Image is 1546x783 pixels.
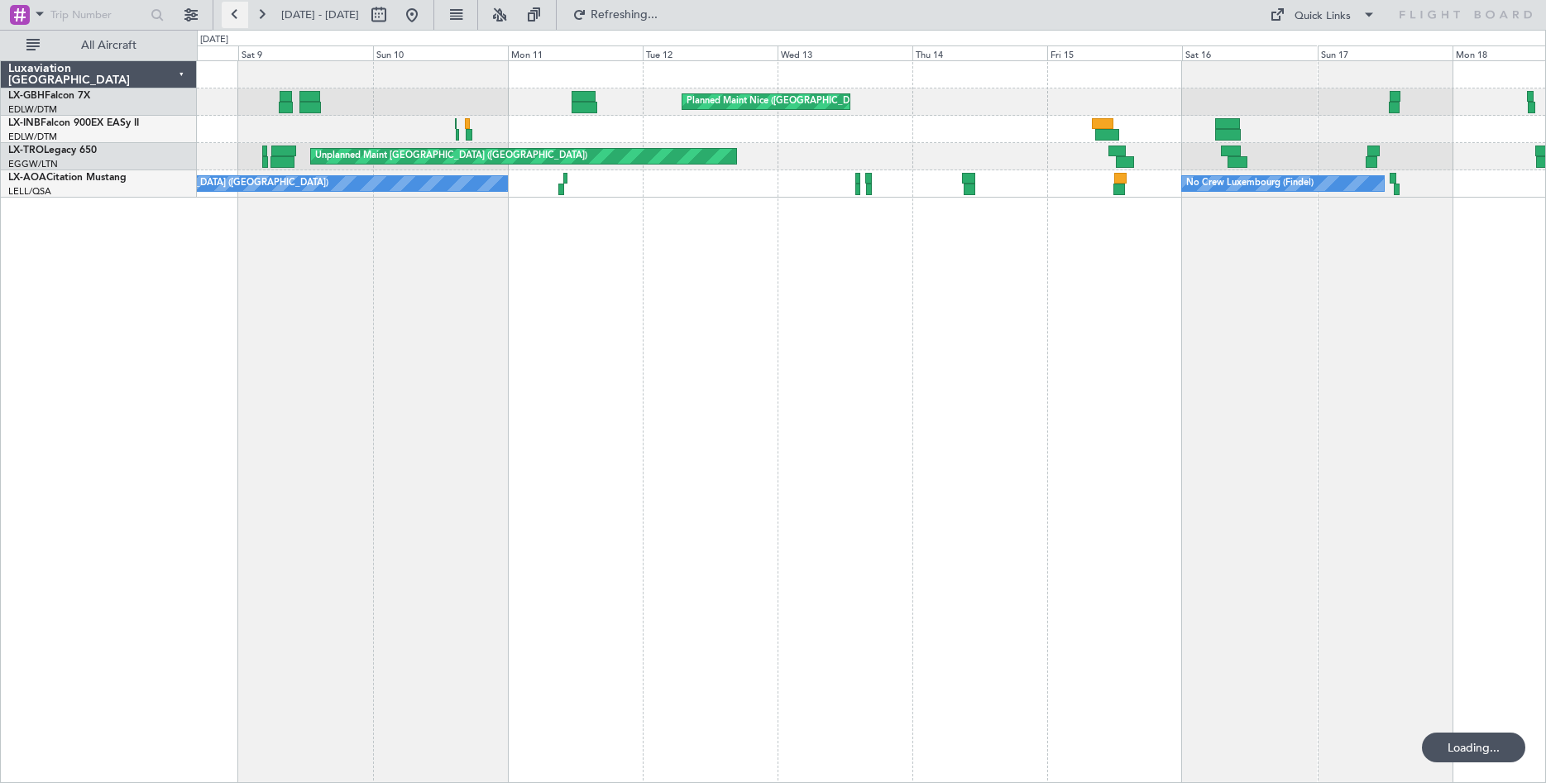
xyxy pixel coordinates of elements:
[8,91,90,101] a: LX-GBHFalcon 7X
[643,45,778,60] div: Tue 12
[8,185,51,198] a: LELL/QSA
[1261,2,1384,28] button: Quick Links
[1295,8,1351,25] div: Quick Links
[8,173,46,183] span: LX-AOA
[8,173,127,183] a: LX-AOACitation Mustang
[1186,171,1314,196] div: No Crew Luxembourg (Findel)
[1318,45,1453,60] div: Sun 17
[43,40,175,51] span: All Aircraft
[590,9,659,21] span: Refreshing...
[18,32,179,59] button: All Aircraft
[8,131,57,143] a: EDLW/DTM
[565,2,664,28] button: Refreshing...
[8,118,41,128] span: LX-INB
[1047,45,1182,60] div: Fri 15
[315,144,587,169] div: Unplanned Maint [GEOGRAPHIC_DATA] ([GEOGRAPHIC_DATA])
[8,146,44,155] span: LX-TRO
[50,2,146,27] input: Trip Number
[373,45,508,60] div: Sun 10
[1182,45,1317,60] div: Sat 16
[912,45,1047,60] div: Thu 14
[1422,733,1525,762] div: Loading...
[238,45,373,60] div: Sat 9
[8,91,45,101] span: LX-GBH
[778,45,912,60] div: Wed 13
[8,103,57,116] a: EDLW/DTM
[8,158,58,170] a: EGGW/LTN
[508,45,643,60] div: Mon 11
[687,89,871,114] div: Planned Maint Nice ([GEOGRAPHIC_DATA])
[281,7,359,22] span: [DATE] - [DATE]
[200,33,228,47] div: [DATE]
[8,118,139,128] a: LX-INBFalcon 900EX EASy II
[8,146,97,155] a: LX-TROLegacy 650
